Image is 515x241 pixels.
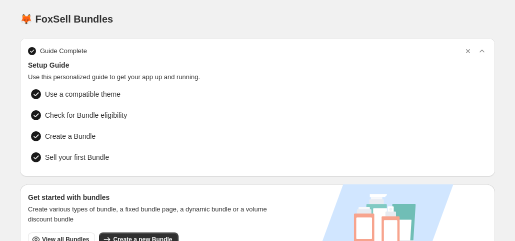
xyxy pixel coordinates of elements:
[20,13,113,25] h1: 🦊 FoxSell Bundles
[45,89,120,99] span: Use a compatible theme
[45,110,127,120] span: Check for Bundle eligibility
[28,192,276,202] h3: Get started with bundles
[45,152,109,162] span: Sell your first Bundle
[28,204,276,224] span: Create various types of bundle, a fixed bundle page, a dynamic bundle or a volume discount bundle
[28,72,487,82] span: Use this personalized guide to get your app up and running.
[45,131,95,141] span: Create a Bundle
[28,60,487,70] span: Setup Guide
[40,46,87,56] span: Guide Complete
